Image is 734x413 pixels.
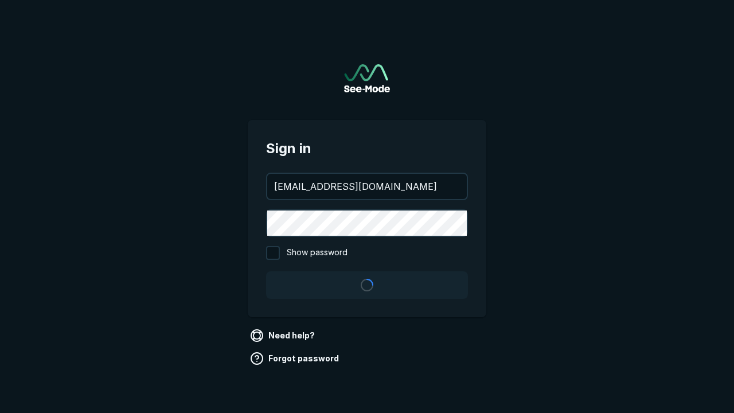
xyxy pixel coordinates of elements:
a: Need help? [248,326,319,345]
input: your@email.com [267,174,467,199]
a: Forgot password [248,349,343,368]
span: Show password [287,246,348,260]
a: Go to sign in [344,64,390,92]
img: See-Mode Logo [344,64,390,92]
span: Sign in [266,138,468,159]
